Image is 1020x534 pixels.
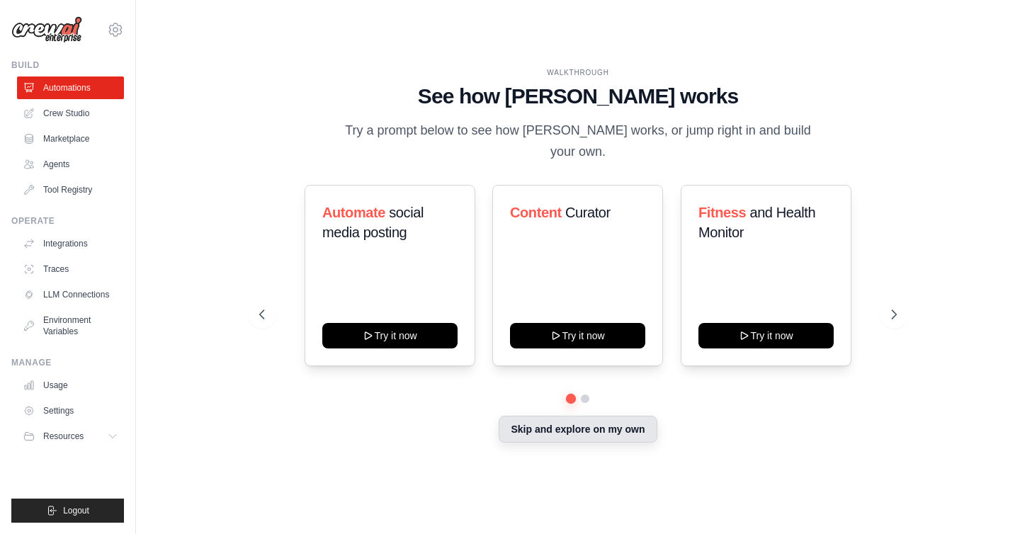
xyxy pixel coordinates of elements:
[17,127,124,150] a: Marketplace
[17,178,124,201] a: Tool Registry
[17,76,124,99] a: Automations
[322,205,424,240] span: social media posting
[322,205,385,220] span: Automate
[17,102,124,125] a: Crew Studio
[698,323,834,348] button: Try it now
[17,425,124,448] button: Resources
[698,205,746,220] span: Fitness
[11,215,124,227] div: Operate
[17,399,124,422] a: Settings
[17,232,124,255] a: Integrations
[322,323,458,348] button: Try it now
[17,374,124,397] a: Usage
[259,84,896,109] h1: See how [PERSON_NAME] works
[17,153,124,176] a: Agents
[698,205,815,240] span: and Health Monitor
[259,67,896,78] div: WALKTHROUGH
[565,205,611,220] span: Curator
[11,499,124,523] button: Logout
[43,431,84,442] span: Resources
[11,16,82,43] img: Logo
[510,205,562,220] span: Content
[340,120,816,162] p: Try a prompt below to see how [PERSON_NAME] works, or jump right in and build your own.
[11,357,124,368] div: Manage
[499,416,657,443] button: Skip and explore on my own
[510,323,645,348] button: Try it now
[63,505,89,516] span: Logout
[11,59,124,71] div: Build
[17,309,124,343] a: Environment Variables
[17,283,124,306] a: LLM Connections
[17,258,124,280] a: Traces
